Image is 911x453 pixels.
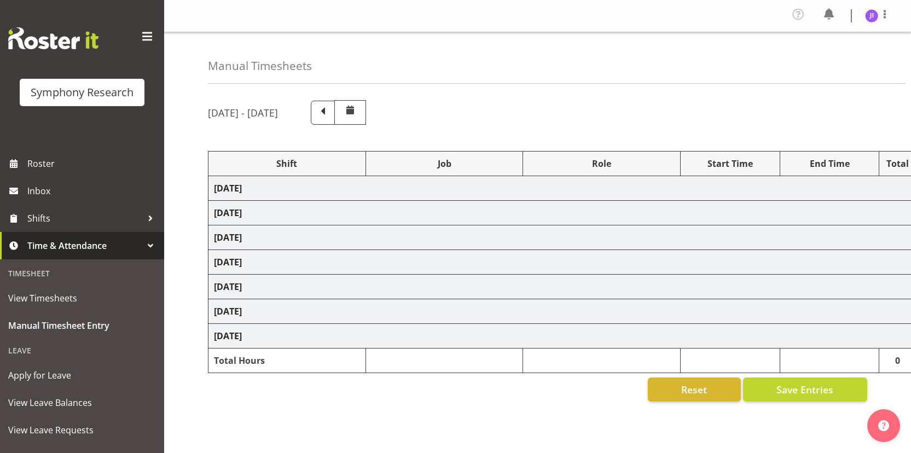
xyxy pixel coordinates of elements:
div: Leave [3,339,161,362]
button: Save Entries [743,377,867,402]
a: Apply for Leave [3,362,161,389]
span: View Leave Requests [8,422,156,438]
img: Rosterit website logo [8,27,98,49]
img: help-xxl-2.png [878,420,889,431]
span: Shifts [27,210,142,226]
button: Reset [648,377,741,402]
div: Timesheet [3,262,161,284]
h4: Manual Timesheets [208,60,312,72]
div: Job [372,157,518,170]
span: Roster [27,155,159,172]
div: Shift [214,157,360,170]
td: Total Hours [208,349,366,373]
span: Reset [681,382,707,397]
img: jonathan-isidoro5583.jpg [865,9,878,22]
span: Manual Timesheet Entry [8,317,156,334]
span: Save Entries [776,382,833,397]
div: Start Time [686,157,774,170]
div: Total [885,157,910,170]
span: View Timesheets [8,290,156,306]
h5: [DATE] - [DATE] [208,107,278,119]
a: View Leave Balances [3,389,161,416]
div: End Time [786,157,874,170]
div: Role [529,157,675,170]
span: Inbox [27,183,159,199]
a: Manual Timesheet Entry [3,312,161,339]
span: Apply for Leave [8,367,156,384]
span: Time & Attendance [27,237,142,254]
div: Symphony Research [31,84,134,101]
a: View Leave Requests [3,416,161,444]
a: View Timesheets [3,284,161,312]
span: View Leave Balances [8,394,156,411]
